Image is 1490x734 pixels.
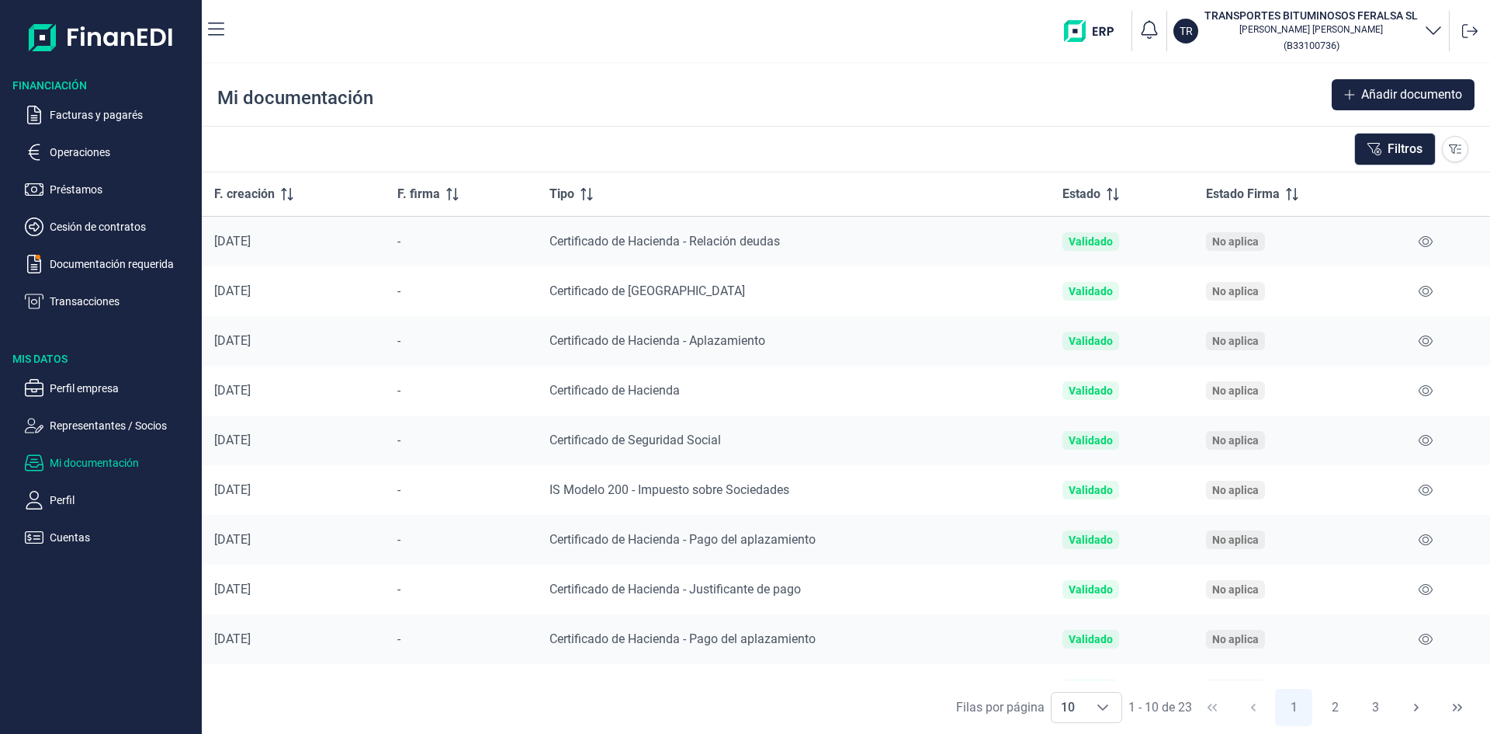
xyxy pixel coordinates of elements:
button: Operaciones [25,143,196,162]
div: No aplica [1212,434,1259,447]
div: - [397,234,525,249]
span: Certificado de Hacienda - Pago del aplazamiento [549,631,816,646]
div: Validado [1069,384,1113,397]
div: [DATE] [214,383,372,398]
span: Certificado de Hacienda - Aplazamiento [549,333,765,348]
p: Perfil [50,491,196,510]
button: Perfil empresa [25,379,196,398]
span: Certificado de Hacienda - Pago del aplazamiento [549,532,816,547]
div: No aplica [1212,484,1259,496]
button: Préstamos [25,180,196,199]
button: Previous Page [1235,689,1272,726]
div: Validado [1069,633,1113,645]
p: Cesión de contratos [50,217,196,236]
div: [DATE] [214,333,372,349]
span: Añadir documento [1361,85,1462,104]
div: Validado [1069,235,1113,248]
div: Validado [1069,434,1113,447]
div: [DATE] [214,433,372,448]
div: No aplica [1212,335,1259,347]
p: Operaciones [50,143,196,162]
div: [DATE] [214,532,372,548]
div: [DATE] [214,631,372,647]
div: [DATE] [214,482,372,498]
button: Añadir documento [1332,79,1474,110]
div: - [397,532,525,548]
div: [DATE] [214,234,372,249]
button: Perfil [25,491,196,510]
button: Transacciones [25,292,196,311]
div: No aplica [1212,384,1259,397]
button: Last Page [1439,689,1476,726]
button: Cuentas [25,528,196,547]
div: - [397,582,525,597]
div: Validado [1069,285,1113,297]
button: Next Page [1398,689,1435,726]
button: Documentación requerida [25,255,196,273]
button: Cesión de contratos [25,217,196,236]
p: TR [1180,23,1193,39]
div: Validado [1069,534,1113,546]
span: 10 [1052,693,1084,722]
div: - [397,333,525,349]
span: Estado [1062,185,1100,204]
p: Préstamos [50,180,196,199]
div: [DATE] [214,284,372,299]
button: Mi documentación [25,454,196,472]
div: Filas por página [956,698,1045,717]
div: - [397,383,525,398]
h3: TRANSPORTES BITUMINOSOS FERALSA SL [1204,8,1418,23]
button: Representantes / Socios [25,416,196,435]
div: - [397,284,525,299]
span: Estado Firma [1206,185,1280,204]
p: Representantes / Socios [50,416,196,435]
div: No aplica [1212,235,1259,248]
div: - [397,482,525,498]
span: Certificado de Seguridad Social [549,433,721,447]
span: F. creación [214,185,275,204]
div: No aplica [1212,633,1259,645]
img: erp [1064,20,1125,42]
div: Validado [1069,484,1113,496]
p: Facturas y pagarés [50,106,196,124]
button: TRTRANSPORTES BITUMINOSOS FERALSA SL[PERSON_NAME] [PERSON_NAME](B33100736) [1173,8,1443,54]
span: 1 - 10 de 23 [1128,701,1192,714]
p: [PERSON_NAME] [PERSON_NAME] [1204,23,1418,36]
button: Page 3 [1357,689,1395,726]
span: Certificado de Hacienda - Justificante de pago [549,582,801,597]
div: Mi documentación [217,85,373,110]
div: Validado [1069,335,1113,347]
button: Page 2 [1316,689,1353,726]
span: Tipo [549,185,574,204]
div: No aplica [1212,285,1259,297]
small: Copiar cif [1284,40,1339,51]
div: Choose [1084,693,1121,722]
p: Transacciones [50,292,196,311]
p: Documentación requerida [50,255,196,273]
button: Facturas y pagarés [25,106,196,124]
p: Cuentas [50,528,196,547]
span: Certificado de Hacienda [549,383,680,398]
button: First Page [1194,689,1231,726]
div: No aplica [1212,534,1259,546]
div: No aplica [1212,583,1259,596]
button: Filtros [1354,133,1436,165]
div: Validado [1069,583,1113,596]
div: - [397,433,525,448]
div: [DATE] [214,582,372,597]
span: Certificado de Hacienda - Relación deudas [549,234,780,249]
p: Perfil empresa [50,379,196,398]
img: Logo de aplicación [29,12,174,62]
span: F. firma [397,185,440,204]
span: IS Modelo 200 - Impuesto sobre Sociedades [549,482,789,497]
button: Page 1 [1275,689,1312,726]
span: Certificado de [GEOGRAPHIC_DATA] [549,284,745,298]
div: - [397,631,525,647]
p: Mi documentación [50,454,196,472]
